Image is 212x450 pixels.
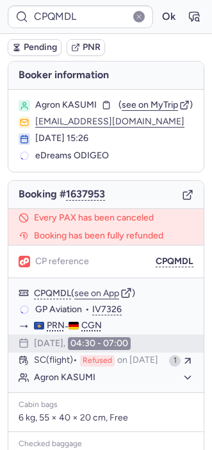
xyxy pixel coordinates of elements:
button: PNR [67,39,105,56]
button: Ok [158,6,179,27]
span: CP reference [35,256,89,267]
div: ( ) [34,287,193,299]
div: Cabin bags [19,401,193,410]
button: see on App [74,288,119,299]
h4: Booker information [8,62,204,89]
div: [DATE] 15:26 [35,133,193,144]
span: Refused [80,355,115,367]
button: (see on MyTrip) [118,100,193,110]
button: SC(flight)Refusedon [DATE]1 [8,353,204,369]
span: SC (flight) [34,355,77,367]
span: eDreams ODIGEO [35,150,109,162]
button: IV7326 [92,304,122,315]
div: - [34,321,193,332]
time: 04:30 - 07:00 [68,337,131,350]
div: 1 [169,355,181,367]
span: PRN [47,321,65,331]
span: Booking has been fully refunded [34,231,163,241]
span: GP Aviation [35,304,82,315]
span: Booking # [19,188,105,200]
span: PNR [83,42,101,53]
button: Agron KASUMI [34,372,193,383]
div: [DATE], [34,337,131,350]
button: [EMAIL_ADDRESS][DOMAIN_NAME] [35,117,184,127]
span: on [DATE] [117,355,158,367]
span: Every PAX has been canceled [34,213,154,223]
button: Pending [8,39,61,56]
button: 1637953 [66,188,105,200]
div: Checked baggage [19,440,193,449]
div: • [35,304,193,315]
span: see on MyTrip [122,99,178,110]
span: Agron KASUMI [35,100,97,110]
input: PNR Reference [8,5,153,28]
button: CPQMDL [34,288,71,299]
span: Pending [24,42,57,53]
p: 6 kg, 55 × 40 × 20 cm, Free [19,412,193,424]
figure: 1L airline logo [19,256,30,267]
span: CGN [81,321,102,331]
button: CPQMDL [156,256,193,267]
